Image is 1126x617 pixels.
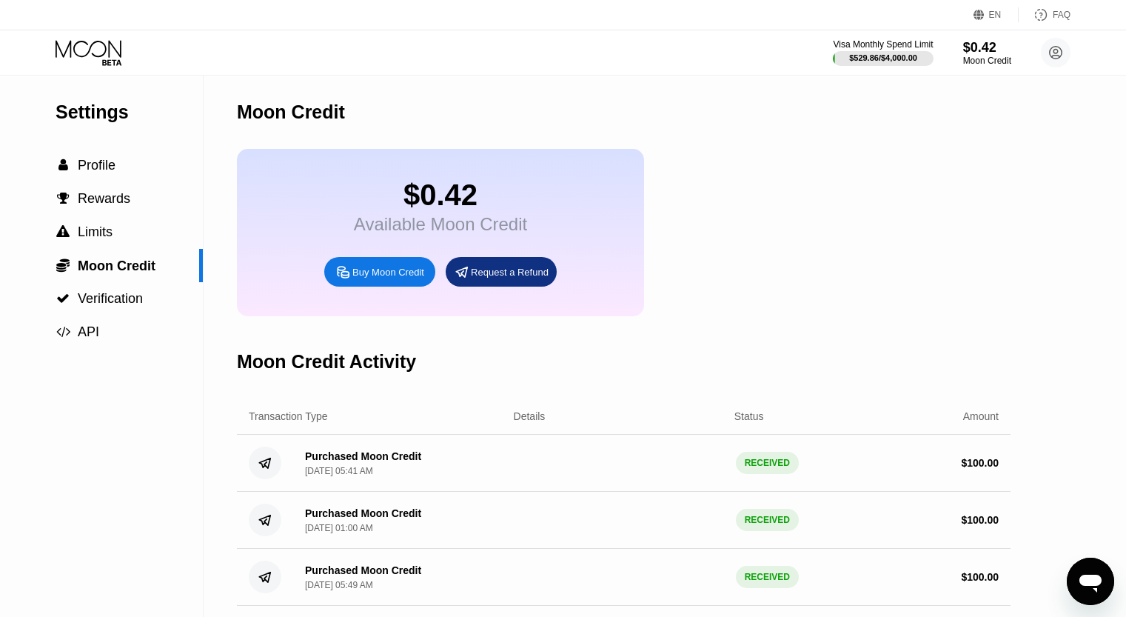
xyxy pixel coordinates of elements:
div: [DATE] 05:41 AM [305,466,373,476]
div: Request a Refund [471,266,549,279]
div: Details [514,410,546,422]
div: $0.42 [963,40,1011,56]
div:  [56,159,70,172]
div: [DATE] 05:49 AM [305,580,373,590]
div: Status [734,410,764,422]
div: Buy Moon Credit [352,266,424,279]
div: RECEIVED [736,509,799,531]
div: Buy Moon Credit [324,257,435,287]
iframe: Button to launch messaging window [1067,558,1114,605]
span: Profile [78,158,115,173]
div: Visa Monthly Spend Limit [833,39,933,50]
span:  [58,159,68,172]
div: Moon Credit Activity [237,351,416,373]
div: Visa Monthly Spend Limit$529.86/$4,000.00 [833,39,933,66]
div: $ 100.00 [961,571,999,583]
div: Purchased Moon Credit [305,507,421,519]
div: EN [973,7,1019,22]
div: Amount [963,410,999,422]
span:  [56,225,70,239]
div: Available Moon Credit [354,214,527,235]
div: Transaction Type [249,410,328,422]
div: $0.42Moon Credit [963,40,1011,66]
div: Purchased Moon Credit [305,564,421,576]
div: Request a Refund [446,257,557,287]
div: EN [989,10,1002,20]
div: FAQ [1053,10,1070,20]
div: Settings [56,101,203,123]
div: [DATE] 01:00 AM [305,523,373,533]
div: Purchased Moon Credit [305,450,421,462]
div: Moon Credit [963,56,1011,66]
span: Limits [78,224,113,239]
div: $529.86 / $4,000.00 [849,53,917,62]
div: RECEIVED [736,566,799,588]
div:  [56,192,70,205]
div: RECEIVED [736,452,799,474]
span:  [57,192,70,205]
span:  [56,325,70,338]
span:  [56,292,70,305]
div: $ 100.00 [961,514,999,526]
span:  [56,258,70,273]
div: $ 100.00 [961,457,999,469]
span: API [78,324,99,339]
span: Moon Credit [78,259,155,273]
span: Rewards [78,191,130,206]
div: Moon Credit [237,101,345,123]
div: FAQ [1019,7,1070,22]
div: $0.42 [354,179,527,212]
span: Verification [78,291,143,306]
